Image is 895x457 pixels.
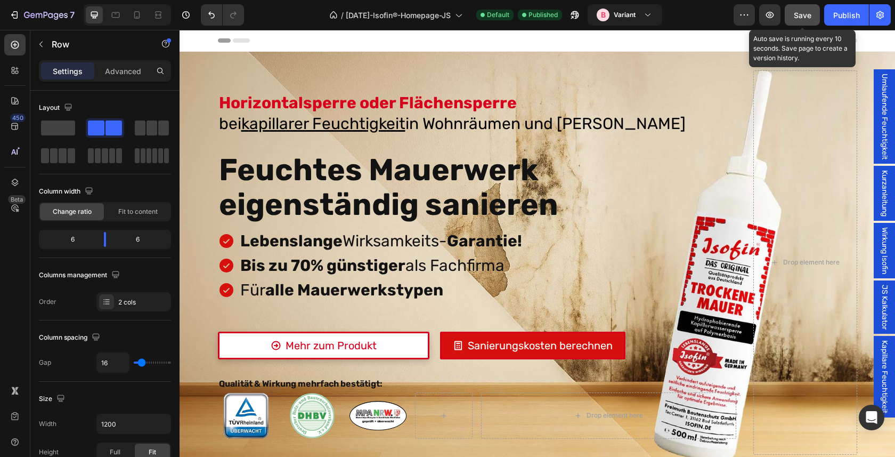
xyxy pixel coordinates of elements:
div: Drop element here [407,381,463,390]
img: gempages_549688892727493681-45bf4bcc-8f2e-4c9d-bb09-682070a9a66c.png [170,371,227,400]
p: Wirksamkeits- [61,203,346,219]
div: Beta [8,195,26,204]
div: Open Intercom Messenger [859,405,884,430]
strong: Bis zu 70% günstiger [61,226,226,245]
button: Publish [824,4,869,26]
span: Full [110,447,120,457]
img: gempages_549688892727493681-e75f85c9-ec86-4c24-a7e3-26518309f83e.png [44,363,89,408]
strong: alle Mauerwerkstypen [86,251,264,270]
strong: Lebenslange [61,202,163,221]
strong: Feuchtes Mauerwerk eigenständig sanieren [39,122,379,193]
span: / [341,10,344,21]
a: Mehr zum Produkt [38,302,250,330]
span: Fit [149,447,156,457]
p: Advanced [105,66,141,77]
button: Save [785,4,820,26]
button: 7 [4,4,79,26]
span: Save [794,11,811,20]
h3: Variant [614,10,636,20]
div: Height [39,447,59,457]
div: Columns management [39,268,122,283]
div: 2 cols [118,298,168,307]
p: Row [52,38,142,51]
div: Column spacing [39,331,102,345]
span: Umlaufende Feuchtigkeit [699,44,710,130]
span: Change ratio [53,207,92,217]
div: Width [39,419,56,429]
strong: Garantie! [267,202,343,221]
a: Sanierungskosten berechnen [261,302,446,330]
div: Order [39,297,56,307]
strong: Qualität & Wirkung mehrfach bestätigt: [39,349,203,359]
p: Mehr zum Produkt [106,306,197,325]
div: 6 [41,232,95,247]
div: Publish [833,10,860,21]
p: 7 [70,9,75,21]
div: 6 [115,232,169,247]
span: [DATE]-Isofin®-Homepage-JS [346,10,451,21]
strong: Horizontalsperre oder Flächensperre [39,63,337,83]
a: kapillarer Feuchtigkeit [62,84,226,103]
div: Size [39,392,67,406]
input: Auto [97,414,170,434]
span: in Wohnräumen und [PERSON_NAME] [226,84,506,103]
span: bei [39,84,62,103]
input: Auto [97,353,129,372]
div: Column width [39,185,95,199]
span: Wirkung Isofin [699,197,710,244]
span: Published [528,10,558,20]
div: Undo/Redo [201,4,244,26]
p: B [601,10,606,20]
img: gempages_549688892727493681-5c62e056-5730-465a-b9a1-dcf4b55854b3.png [110,363,156,408]
p: Sanierungskosten berechnen [288,306,433,325]
span: Kurzanleitung [699,140,710,187]
div: Drop element here [604,228,660,237]
div: Layout [39,101,75,115]
span: JS Kalkulator [699,255,710,300]
p: Für [61,252,346,268]
span: Kapillare Feuchtigkeit [699,310,710,383]
span: Fit to content [118,207,158,217]
p: Settings [53,66,83,77]
p: als Fachfirma [61,228,346,244]
button: BVariant [588,4,662,26]
div: 450 [10,114,26,122]
div: Gap [39,358,51,367]
iframe: Design area [180,30,895,457]
span: Default [487,10,509,20]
